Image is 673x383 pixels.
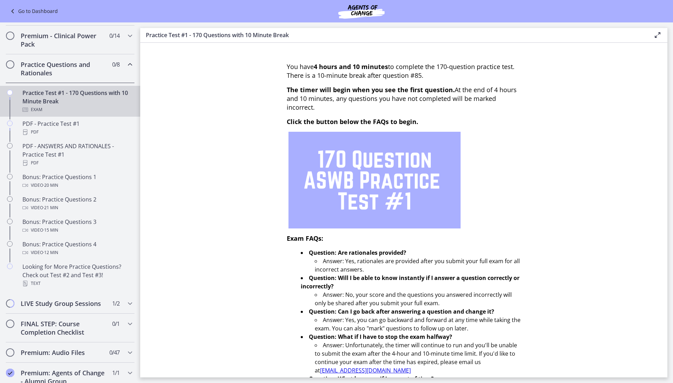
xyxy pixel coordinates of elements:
li: Answer: Yes, rationales are provided after you submit your full exam for all incorrect answers. [315,257,521,274]
img: 1.png [288,132,461,228]
div: PDF [22,159,132,167]
span: The timer will begin when you see the first question. [287,86,455,94]
div: PDF [22,128,132,136]
span: You have to complete the 170-question practice test. There is a 10-minute break after question #85. [287,62,515,80]
div: PDF - Practice Test #1 [22,119,132,136]
div: Video [22,226,132,234]
div: Bonus: Practice Questions 3 [22,218,132,234]
span: · 12 min [43,248,58,257]
span: Exam FAQs: [287,234,323,242]
div: Exam [22,105,132,114]
img: Agents of Change [319,3,403,20]
strong: Question: Are rationales provided? [309,249,406,257]
span: 1 / 1 [112,369,120,377]
div: PDF - ANSWERS AND RATIONALES - Practice Test #1 [22,142,132,167]
strong: Question: What if I have to stop the exam halfway? [309,333,452,341]
div: Video [22,181,132,190]
span: 0 / 1 [112,320,120,328]
span: · 15 min [43,226,58,234]
span: At the end of 4 hours and 10 minutes, any questions you have not completed will be marked incorrect. [287,86,517,111]
h2: Premium - Clinical Power Pack [21,32,106,48]
span: 0 / 8 [112,60,120,69]
span: · 21 min [43,204,58,212]
div: Bonus: Practice Questions 2 [22,195,132,212]
div: Bonus: Practice Questions 4 [22,240,132,257]
li: Answer: Yes, you can go backward and forward at any time while taking the exam. You can also "mar... [315,316,521,333]
div: Video [22,248,132,257]
a: [EMAIL_ADDRESS][DOMAIN_NAME] [320,367,411,374]
strong: Question: Will I be able to know instantly if I answer a question correctly or incorrectly? [301,274,519,290]
h2: LIVE Study Group Sessions [21,299,106,308]
div: Practice Test #1 - 170 Questions with 10 Minute Break [22,89,132,114]
strong: 4 hours and 10 minutes [314,62,388,71]
span: Click the button below the FAQs to begin. [287,117,418,126]
strong: Question: What happens if I run out of time? [309,375,434,383]
div: Looking for More Practice Questions? Check out Test #2 and Test #3! [22,262,132,288]
h3: Practice Test #1 - 170 Questions with 10 Minute Break [146,31,642,39]
li: Answer: No, your score and the questions you answered incorrectly will only be shared after you s... [315,290,521,307]
li: Answer: Unfortunately, the timer will continue to run and you'll be unable to submit the exam aft... [315,341,521,375]
span: · 20 min [43,181,58,190]
span: 0 / 14 [109,32,120,40]
strong: Question: Can I go back after answering a question and change it? [309,308,494,315]
h2: FINAL STEP: Course Completion Checklist [21,320,106,336]
span: 1 / 2 [112,299,120,308]
div: Text [22,279,132,288]
span: 0 / 47 [109,348,120,357]
h2: Premium: Audio Files [21,348,106,357]
h2: Practice Questions and Rationales [21,60,106,77]
i: Completed [6,369,14,377]
div: Bonus: Practice Questions 1 [22,173,132,190]
a: Go to Dashboard [8,7,58,15]
div: Video [22,204,132,212]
